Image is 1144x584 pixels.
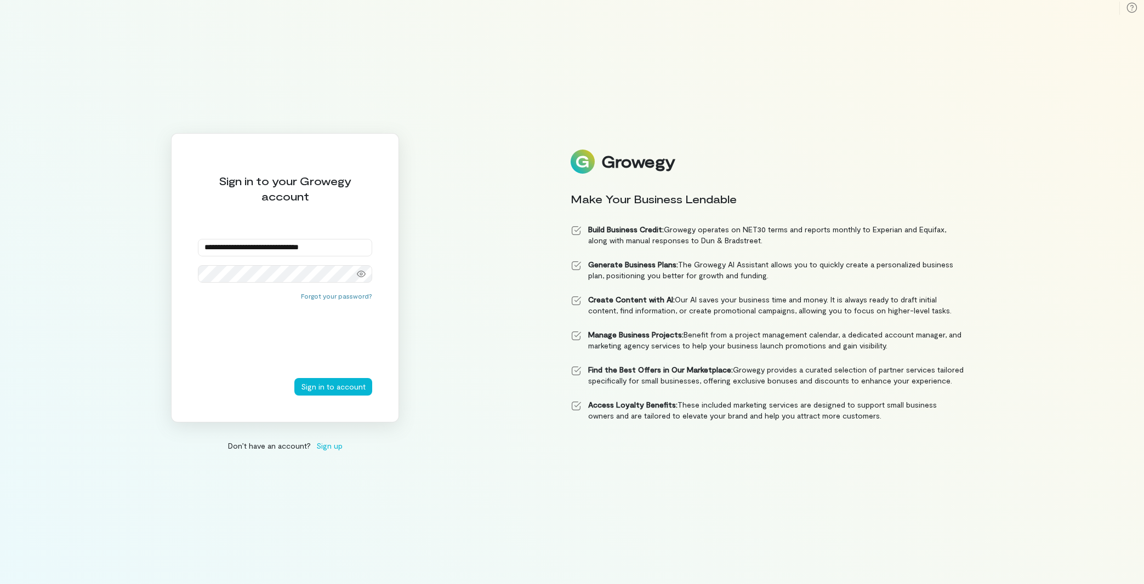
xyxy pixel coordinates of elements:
[588,260,678,269] strong: Generate Business Plans:
[588,330,684,339] strong: Manage Business Projects:
[301,291,372,300] button: Forgot your password?
[571,364,964,386] li: Growegy provides a curated selection of partner services tailored specifically for small business...
[601,152,675,171] div: Growegy
[571,191,964,207] div: Make Your Business Lendable
[588,365,733,374] strong: Find the Best Offers in Our Marketplace:
[294,378,372,396] button: Sign in to account
[571,224,964,246] li: Growegy operates on NET30 terms and reports monthly to Experian and Equifax, along with manual re...
[571,399,964,421] li: These included marketing services are designed to support small business owners and are tailored ...
[571,150,595,174] img: Logo
[171,440,399,451] div: Don’t have an account?
[571,294,964,316] li: Our AI saves your business time and money. It is always ready to draft initial content, find info...
[316,440,343,451] span: Sign up
[198,173,372,204] div: Sign in to your Growegy account
[571,259,964,281] li: The Growegy AI Assistant allows you to quickly create a personalized business plan, positioning y...
[588,400,678,409] strong: Access Loyalty Benefits:
[571,329,964,351] li: Benefit from a project management calendar, a dedicated account manager, and marketing agency ser...
[588,225,664,234] strong: Build Business Credit:
[588,295,675,304] strong: Create Content with AI:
